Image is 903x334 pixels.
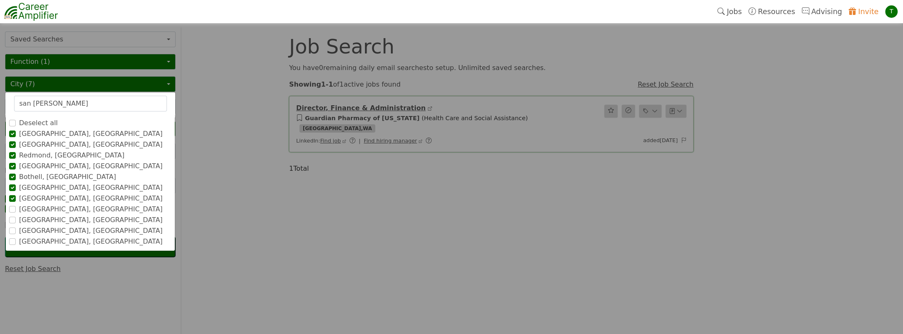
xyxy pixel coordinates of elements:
a: Invite [845,2,882,21]
label: [GEOGRAPHIC_DATA], [GEOGRAPHIC_DATA] [19,226,163,236]
label: [GEOGRAPHIC_DATA], [GEOGRAPHIC_DATA] [19,237,163,247]
a: Resources [745,2,799,21]
div: T [885,5,898,18]
label: [GEOGRAPHIC_DATA], [GEOGRAPHIC_DATA] [19,183,163,193]
label: [GEOGRAPHIC_DATA], [GEOGRAPHIC_DATA] [19,204,163,214]
label: [GEOGRAPHIC_DATA], [GEOGRAPHIC_DATA] [19,194,163,203]
a: Jobs [714,2,745,21]
label: Redmond, [GEOGRAPHIC_DATA] [19,150,124,160]
label: [GEOGRAPHIC_DATA], [GEOGRAPHIC_DATA] [19,161,163,171]
a: Advising [798,2,845,21]
label: Bothell, [GEOGRAPHIC_DATA] [19,172,116,182]
label: [GEOGRAPHIC_DATA], [GEOGRAPHIC_DATA] [19,140,163,150]
label: [GEOGRAPHIC_DATA], [GEOGRAPHIC_DATA] [19,215,163,225]
label: Deselect all [19,118,58,128]
label: [GEOGRAPHIC_DATA], [GEOGRAPHIC_DATA] [19,129,163,139]
img: career-amplifier-logo.png [4,1,58,22]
